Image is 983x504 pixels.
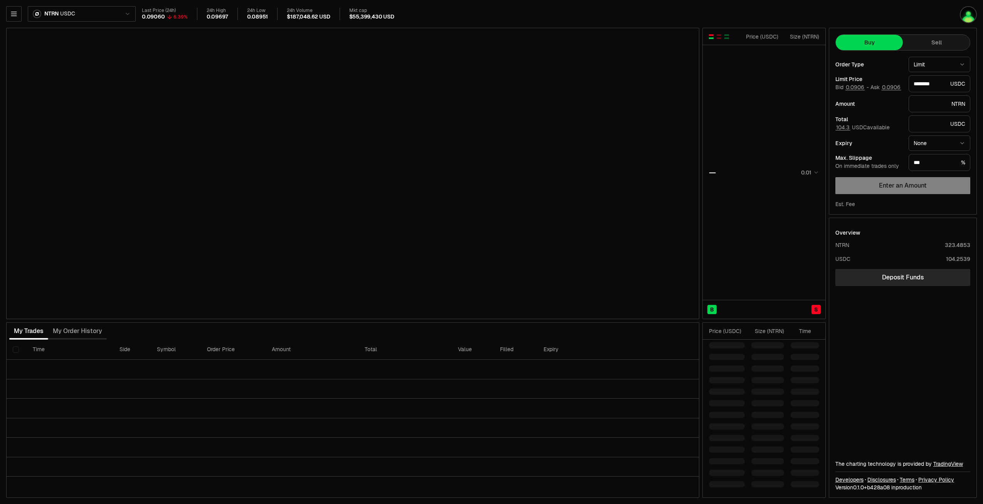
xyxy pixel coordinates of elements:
[716,34,722,40] button: Show Sell Orders Only
[933,460,963,467] a: TradingView
[9,323,48,339] button: My Trades
[724,34,730,40] button: Show Buy Orders Only
[785,33,819,41] div: Size ( NTRN )
[33,10,41,18] img: ntrn.png
[7,28,699,319] iframe: Financial Chart
[207,8,228,14] div: 24h High
[791,327,811,335] div: Time
[142,8,188,14] div: Last Price (24h)
[881,84,901,90] button: 0.0906
[835,476,863,484] a: Developers
[247,8,268,14] div: 24h Low
[867,476,896,484] a: Disclosures
[835,460,970,468] div: The charting technology is provided by
[537,340,621,360] th: Expiry
[709,327,745,335] div: Price ( USDC )
[142,14,165,20] div: 0.09060
[201,340,266,360] th: Order Price
[835,117,902,122] div: Total
[918,476,954,484] a: Privacy Policy
[903,35,970,50] button: Sell
[452,340,494,360] th: Value
[709,167,716,178] div: —
[113,340,151,360] th: Side
[909,115,970,132] div: USDC
[835,241,849,249] div: NTRN
[835,484,970,491] div: Version 0.1.0 + in production
[744,33,778,41] div: Price ( USDC )
[349,8,394,14] div: Mkt cap
[207,14,228,20] div: 0.09697
[946,255,970,263] div: 104.2539
[835,124,850,130] button: 104.3
[835,255,850,263] div: USDC
[494,340,537,360] th: Filled
[173,14,188,20] div: 6.39%
[945,241,970,249] div: 323.4853
[287,8,330,14] div: 24h Volume
[799,168,819,177] button: 0.01
[835,200,855,208] div: Est. Fee
[60,10,75,17] span: USDC
[835,269,970,286] a: Deposit Funds
[835,155,902,161] div: Max. Slippage
[867,484,890,491] span: b428a0850fad2ce3fcda438ea4d05caca7554b57
[909,75,970,92] div: USDC
[909,154,970,171] div: %
[814,306,818,313] span: S
[287,14,330,20] div: $187,048.62 USD
[835,62,902,67] div: Order Type
[909,95,970,112] div: NTRN
[835,140,902,146] div: Expiry
[48,323,107,339] button: My Order History
[845,84,865,90] button: 0.0906
[835,76,902,82] div: Limit Price
[708,34,714,40] button: Show Buy and Sell Orders
[27,340,114,360] th: Time
[835,101,902,107] div: Amount
[151,340,201,360] th: Symbol
[751,327,784,335] div: Size ( NTRN )
[836,35,903,50] button: Buy
[247,14,268,20] div: 0.08951
[909,57,970,72] button: Limit
[349,14,394,20] div: $55,399,430 USD
[909,135,970,151] button: None
[266,340,359,360] th: Amount
[710,306,714,313] span: B
[870,84,901,91] span: Ask
[960,6,977,23] img: luisqa
[13,347,19,353] button: Select all
[44,10,59,17] span: NTRN
[359,340,452,360] th: Total
[835,84,869,91] span: Bid -
[835,124,890,131] span: USDC available
[835,229,860,237] div: Overview
[900,476,914,484] a: Terms
[835,163,902,170] div: On immediate trades only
